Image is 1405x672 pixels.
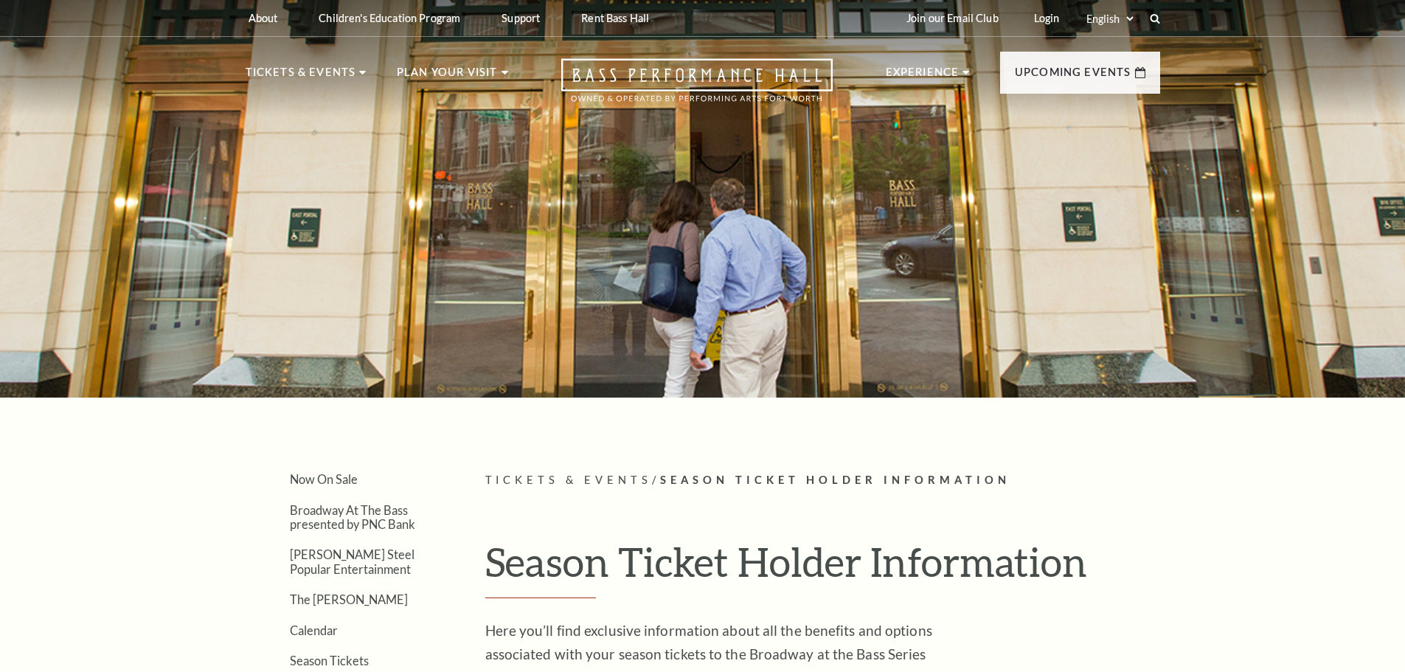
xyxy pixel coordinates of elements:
select: Select: [1083,12,1136,26]
p: Upcoming Events [1015,63,1131,90]
a: Now On Sale [290,472,358,486]
p: About [249,12,278,24]
a: Broadway At The Bass presented by PNC Bank [290,503,415,531]
a: The [PERSON_NAME] [290,592,408,606]
p: Plan Your Visit [397,63,498,90]
p: Experience [886,63,960,90]
a: Calendar [290,623,338,637]
span: Season Ticket Holder Information [660,474,1010,486]
p: Tickets & Events [246,63,356,90]
p: Children's Education Program [319,12,460,24]
span: Tickets & Events [485,474,653,486]
p: Support [502,12,540,24]
a: Season Tickets [290,654,369,668]
h1: Season Ticket Holder Information [485,538,1160,598]
a: [PERSON_NAME] Steel Popular Entertainment [290,547,414,575]
p: Rent Bass Hall [581,12,649,24]
p: / [485,471,1160,490]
